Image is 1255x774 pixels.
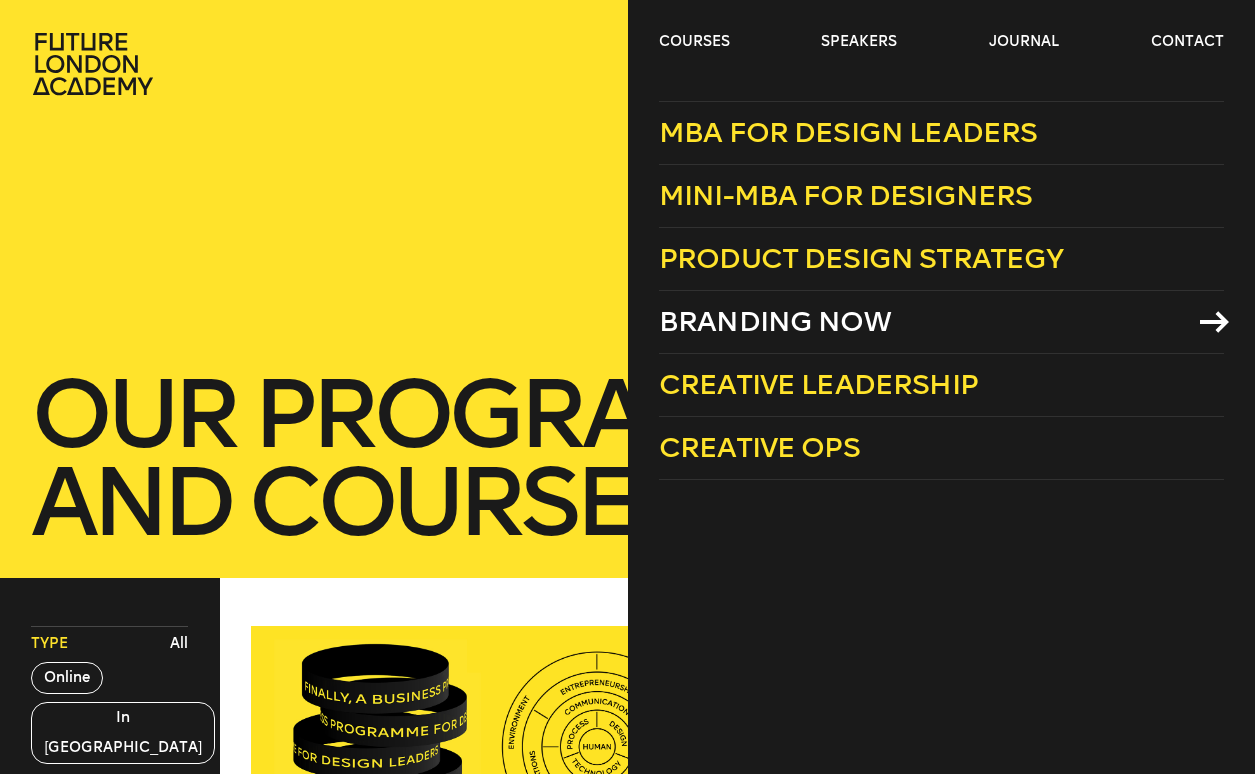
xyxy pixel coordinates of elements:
a: MBA for Design Leaders [659,101,1224,165]
a: courses [659,32,730,52]
a: contact [1151,32,1224,52]
span: Creative Ops [659,431,860,464]
span: Branding Now [659,305,891,338]
a: Branding Now [659,291,1224,354]
a: Product Design Strategy [659,228,1224,291]
a: speakers [821,32,897,52]
a: journal [989,32,1059,52]
a: Creative Ops [659,417,1224,480]
a: Mini-MBA for Designers [659,165,1224,228]
span: Mini-MBA for Designers [659,179,1033,212]
span: MBA for Design Leaders [659,116,1038,149]
span: Product Design Strategy [659,242,1064,275]
a: Creative Leadership [659,354,1224,417]
span: Creative Leadership [659,368,978,401]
